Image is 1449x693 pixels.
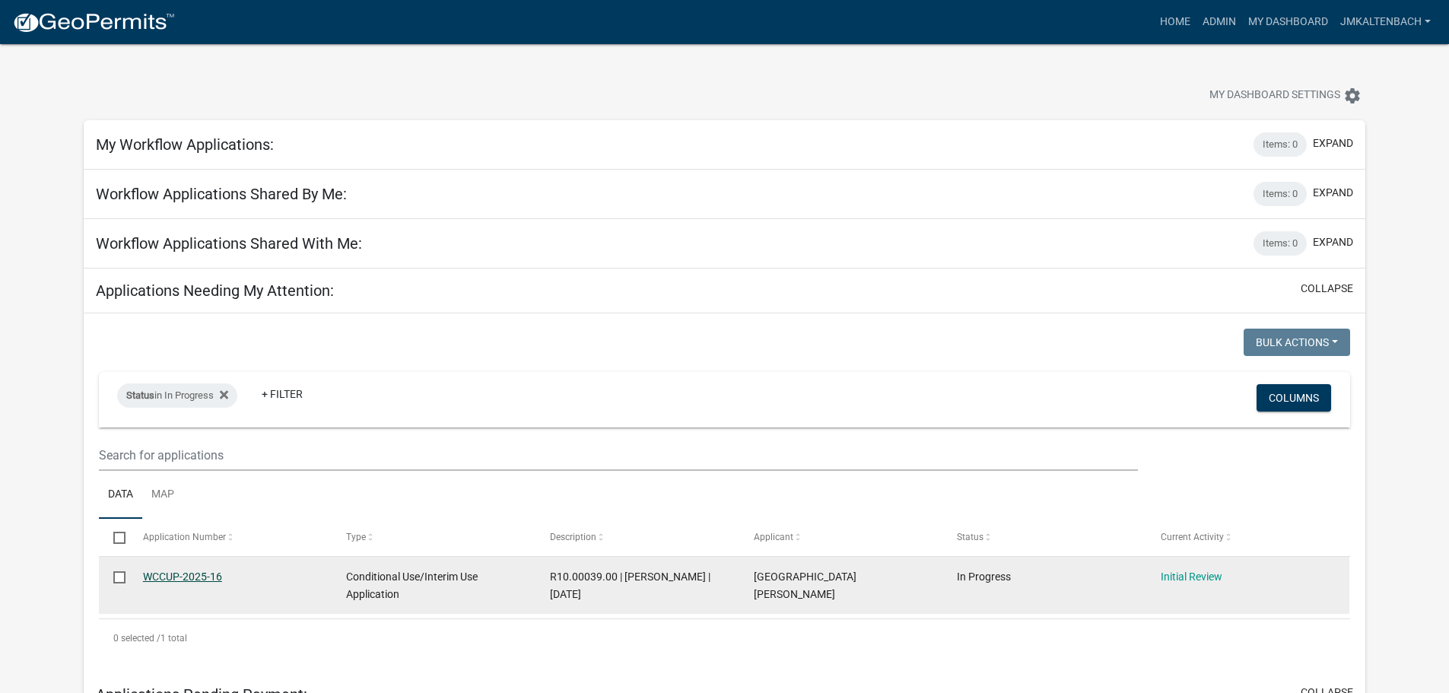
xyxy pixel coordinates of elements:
div: Items: 0 [1254,132,1307,157]
datatable-header-cell: Type [332,519,535,555]
div: Items: 0 [1254,182,1307,206]
span: Current Activity [1161,532,1224,542]
datatable-header-cell: Applicant [739,519,942,555]
span: West Newton Colony [754,571,856,600]
span: Status [957,532,983,542]
h5: Workflow Applications Shared With Me: [96,234,362,253]
a: Data [99,471,142,520]
input: Search for applications [99,440,1137,471]
button: Bulk Actions [1244,329,1350,356]
span: In Progress [957,571,1011,583]
button: Columns [1257,384,1331,412]
span: Type [346,532,366,542]
button: expand [1313,135,1353,151]
a: Admin [1196,8,1242,37]
div: collapse [84,313,1365,672]
span: Application Number [143,532,226,542]
datatable-header-cell: Application Number [129,519,332,555]
span: 0 selected / [113,633,160,644]
h5: Applications Needing My Attention: [96,281,334,300]
h5: Workflow Applications Shared By Me: [96,185,347,203]
span: Applicant [754,532,793,542]
button: expand [1313,234,1353,250]
button: expand [1313,185,1353,201]
datatable-header-cell: Select [99,519,128,555]
span: My Dashboard Settings [1209,87,1340,105]
a: Initial Review [1161,571,1222,583]
a: WCCUP-2025-16 [143,571,222,583]
a: Home [1154,8,1196,37]
i: settings [1343,87,1362,105]
div: Items: 0 [1254,231,1307,256]
a: My Dashboard [1242,8,1334,37]
button: collapse [1301,281,1353,297]
span: R10.00039.00 | Nathan Hoffman | 09/17/2025 [550,571,710,600]
a: Map [142,471,183,520]
datatable-header-cell: Current Activity [1146,519,1350,555]
datatable-header-cell: Description [535,519,739,555]
a: + Filter [249,380,315,408]
span: Status [126,389,154,401]
span: Description [550,532,596,542]
span: Conditional Use/Interim Use Application [346,571,478,600]
button: My Dashboard Settingssettings [1197,81,1374,110]
a: jmkaltenbach [1334,8,1437,37]
datatable-header-cell: Status [942,519,1146,555]
div: in In Progress [117,383,237,408]
h5: My Workflow Applications: [96,135,274,154]
div: 1 total [99,619,1350,657]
